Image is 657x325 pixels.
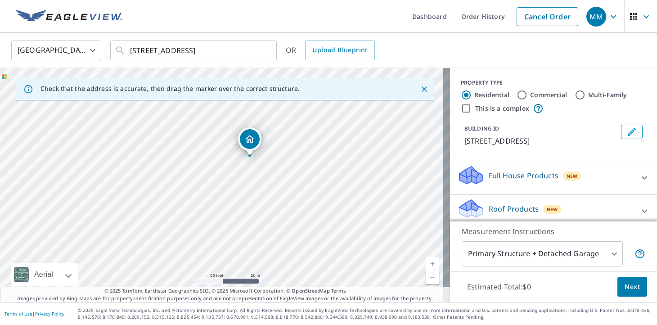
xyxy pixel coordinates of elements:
[4,311,32,317] a: Terms of Use
[4,311,64,316] p: |
[547,206,558,213] span: New
[426,271,439,284] a: Current Level 19, Zoom Out
[457,165,650,190] div: Full House ProductsNew
[634,248,645,259] span: Your report will include the primary structure and a detached garage if one exists.
[567,172,578,180] span: New
[621,125,643,139] button: Edit building 1
[517,7,578,26] a: Cancel Order
[475,104,529,113] label: This is a complex
[474,90,509,99] label: Residential
[586,7,606,27] div: MM
[16,10,122,23] img: EV Logo
[418,83,430,95] button: Close
[460,277,538,297] p: Estimated Total: $0
[238,127,261,155] div: Dropped pin, building 1, Residential property, 2227 Glendale Blvd Los Angeles, CA 90039
[530,90,567,99] label: Commercial
[312,45,367,56] span: Upload Blueprint
[464,135,617,146] p: [STREET_ADDRESS]
[11,263,78,286] div: Aerial
[588,90,627,99] label: Multi-Family
[40,85,300,93] p: Check that the address is accurate, then drag the marker over the correct structure.
[462,226,645,237] p: Measurement Instructions
[292,287,329,294] a: OpenStreetMap
[617,277,647,297] button: Next
[331,287,346,294] a: Terms
[625,281,640,293] span: Next
[31,263,56,286] div: Aerial
[35,311,64,317] a: Privacy Policy
[130,38,258,63] input: Search by address or latitude-longitude
[489,203,539,214] p: Roof Products
[426,257,439,271] a: Current Level 19, Zoom In
[104,287,346,295] span: © 2025 TomTom, Earthstar Geographics SIO, © 2025 Microsoft Corporation, ©
[78,307,652,320] p: © 2025 Eagle View Technologies, Inc. and Pictometry International Corp. All Rights Reserved. Repo...
[464,125,499,132] p: BUILDING ID
[461,79,646,87] div: PROPERTY TYPE
[11,38,101,63] div: [GEOGRAPHIC_DATA]
[462,241,623,266] div: Primary Structure + Detached Garage
[286,41,375,60] div: OR
[489,170,558,181] p: Full House Products
[457,198,650,224] div: Roof ProductsNew
[305,41,374,60] a: Upload Blueprint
